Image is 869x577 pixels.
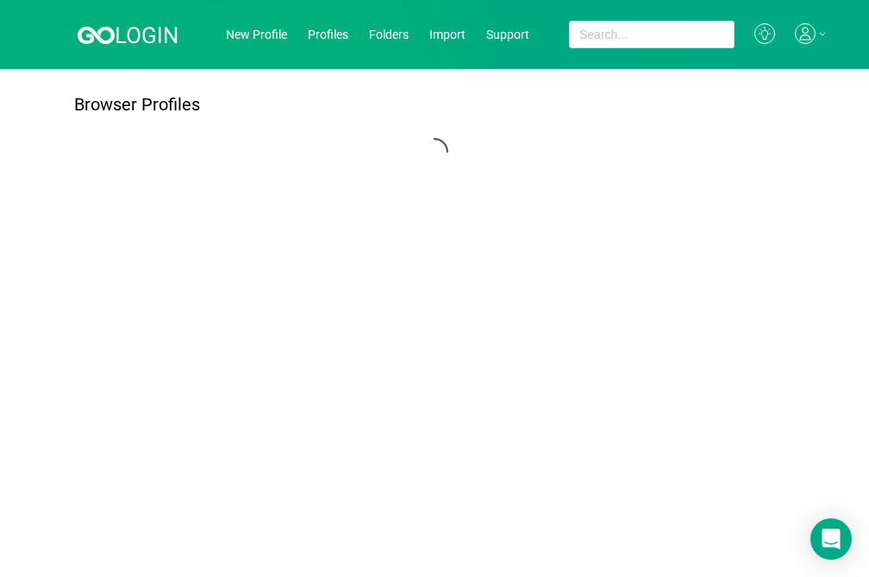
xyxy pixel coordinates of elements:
a: Profiles [308,28,348,41]
p: Browser Profiles [74,95,200,115]
a: Import [429,28,466,41]
input: Search... [569,21,735,48]
a: New Profile [226,28,287,41]
i: icon: loading [421,138,448,166]
a: Support [486,28,529,41]
a: Folders [369,28,409,41]
div: Open Intercom Messenger [810,518,852,560]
